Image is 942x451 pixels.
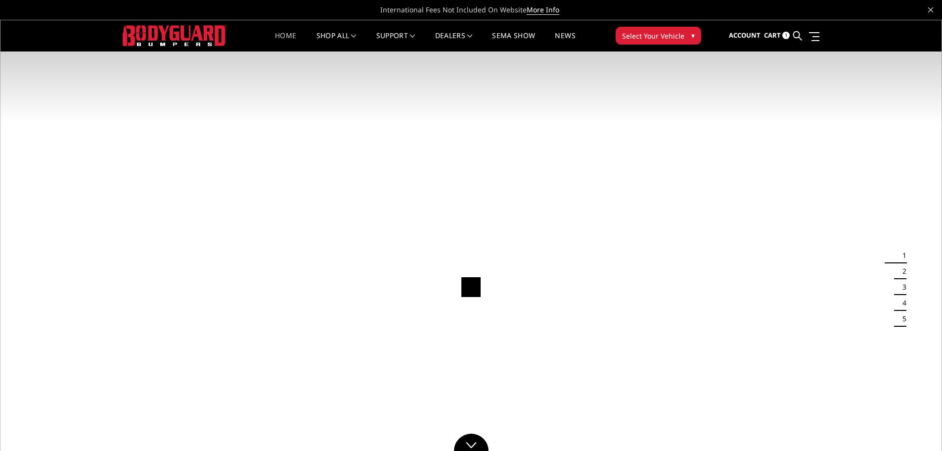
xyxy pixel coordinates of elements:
button: 4 of 5 [897,295,906,311]
a: Cart 1 [764,22,790,49]
a: Click to Down [454,434,489,451]
span: Cart [764,31,781,40]
button: 5 of 5 [897,311,906,327]
a: More Info [527,5,559,15]
a: SEMA Show [492,32,535,51]
a: News [555,32,575,51]
span: Account [729,31,761,40]
a: Home [275,32,296,51]
a: Dealers [435,32,473,51]
span: 1 [782,32,790,39]
span: ▾ [691,30,695,41]
a: Account [729,22,761,49]
a: shop all [316,32,357,51]
button: 3 of 5 [897,279,906,295]
button: Select Your Vehicle [616,27,701,45]
button: 1 of 5 [897,248,906,263]
a: Support [376,32,415,51]
img: BODYGUARD BUMPERS [123,25,226,46]
span: Select Your Vehicle [622,31,684,41]
button: 2 of 5 [897,263,906,279]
